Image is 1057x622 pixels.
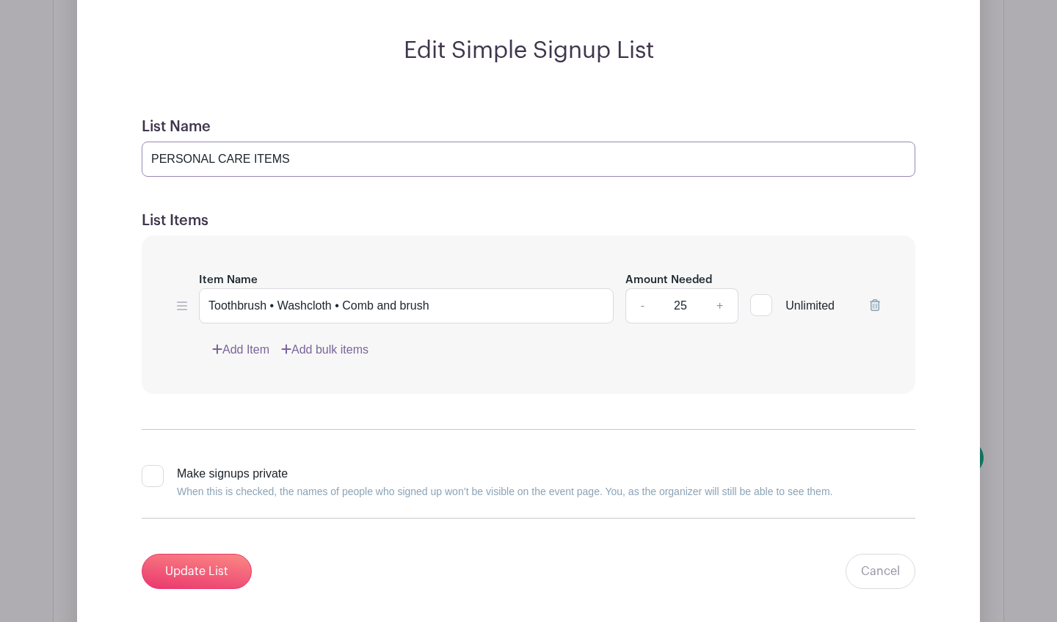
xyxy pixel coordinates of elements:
[281,341,368,359] a: Add bulk items
[212,341,269,359] a: Add Item
[625,272,712,289] label: Amount Needed
[785,299,835,312] span: Unlimited
[124,37,933,65] h2: Edit Simple Signup List
[177,486,832,497] small: When this is checked, the names of people who signed up won’t be visible on the event page. You, ...
[177,465,832,500] div: Make signups private
[142,212,915,230] h5: List Items
[702,288,738,323] a: +
[142,142,915,177] input: e.g. Things or volunteers we need for the event
[846,554,915,589] a: Cancel
[199,288,614,323] input: e.g. Snacks or Check-in Attendees
[199,272,258,289] label: Item Name
[142,118,211,136] label: List Name
[625,288,659,323] a: -
[142,554,252,589] input: Update List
